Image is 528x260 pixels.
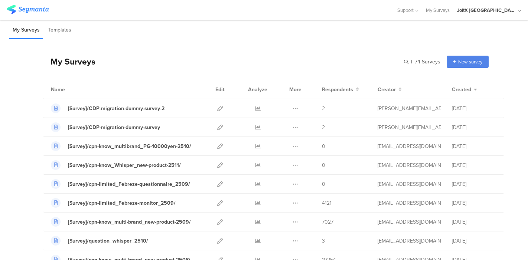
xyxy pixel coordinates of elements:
div: kumai.ik@pg.com [378,199,441,207]
div: praharaj.sp.1@pg.com [378,105,441,112]
div: [DATE] [452,199,496,207]
div: [Survey]/question_whisper_2510/ [68,237,148,245]
div: [DATE] [452,180,496,188]
span: Support [397,7,414,14]
div: kumai.ik@pg.com [378,180,441,188]
span: 2 [322,124,325,131]
img: segmanta logo [7,5,49,14]
div: [Survey]/cpn-limited_Febreze-monitor_2509/ [68,199,176,207]
div: [Survey]/cpn-know_multi-brand_new-product-2509/ [68,218,191,226]
button: Respondents [322,86,359,93]
div: praharaj.sp.1@pg.com [378,124,441,131]
div: [DATE] [452,124,496,131]
li: Templates [45,22,75,39]
div: kumai.ik@pg.com [378,218,441,226]
span: Respondents [322,86,353,93]
div: [Survey]/cpn-limited_Febreze-questionnaire_2509/ [68,180,190,188]
span: New survey [458,58,482,65]
div: [Survey]/cpn-know_multibrand_PG-10000yen-2510/ [68,142,191,150]
span: 74 Surveys [415,58,440,66]
div: JoltX [GEOGRAPHIC_DATA] [457,7,516,14]
div: [Survey]/CDP-migration-dummy-survey-2 [68,105,164,112]
button: Creator [378,86,402,93]
div: More [287,80,303,99]
button: Created [452,86,477,93]
div: [DATE] [452,142,496,150]
a: [Survey]/cpn-know_Whisper_new-product-2511/ [51,160,181,170]
span: 0 [322,142,325,150]
span: 2 [322,105,325,112]
div: [Survey]/CDP-migration-dummy-survey [68,124,160,131]
div: [DATE] [452,218,496,226]
span: 7027 [322,218,333,226]
div: kumai.ik@pg.com [378,237,441,245]
a: [Survey]/CDP-migration-dummy-survey [51,122,160,132]
a: [Survey]/cpn-know_multibrand_PG-10000yen-2510/ [51,141,191,151]
a: [Survey]/question_whisper_2510/ [51,236,148,246]
div: [DATE] [452,237,496,245]
div: My Surveys [43,55,95,68]
span: Creator [378,86,396,93]
span: 4121 [322,199,332,207]
div: kumai.ik@pg.com [378,161,441,169]
li: My Surveys [9,22,43,39]
a: [Survey]/CDP-migration-dummy-survey-2 [51,103,164,113]
div: kumai.ik@pg.com [378,142,441,150]
span: | [410,58,413,66]
div: [DATE] [452,161,496,169]
div: Edit [212,80,228,99]
a: [Survey]/cpn-limited_Febreze-questionnaire_2509/ [51,179,190,189]
div: Name [51,86,95,93]
div: [DATE] [452,105,496,112]
span: 0 [322,180,325,188]
span: 0 [322,161,325,169]
a: [Survey]/cpn-limited_Febreze-monitor_2509/ [51,198,176,208]
div: Analyze [247,80,269,99]
span: Created [452,86,471,93]
a: [Survey]/cpn-know_multi-brand_new-product-2509/ [51,217,191,227]
span: 3 [322,237,325,245]
div: [Survey]/cpn-know_Whisper_new-product-2511/ [68,161,181,169]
